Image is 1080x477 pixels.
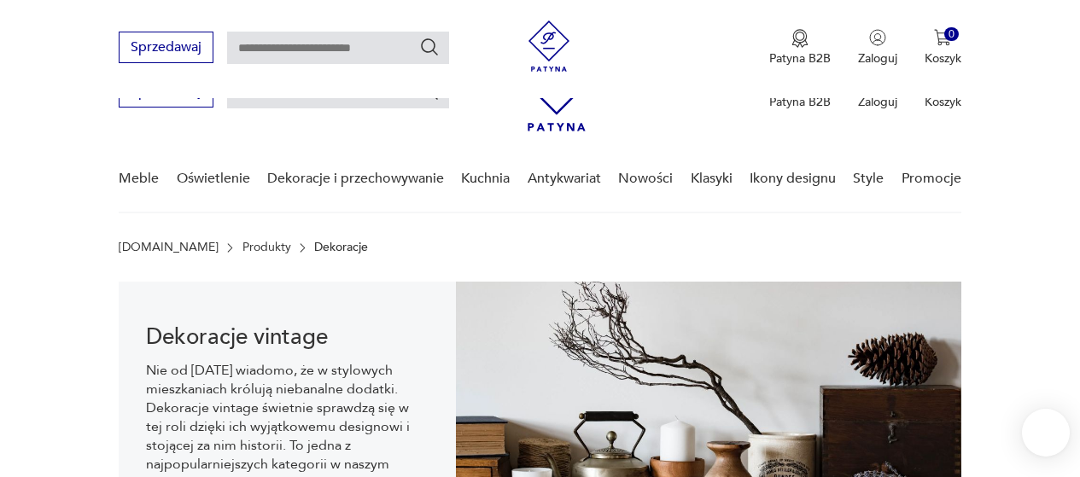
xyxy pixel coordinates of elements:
[119,87,213,99] a: Sprzedawaj
[858,50,897,67] p: Zaloguj
[314,241,368,254] p: Dekoracje
[523,20,575,72] img: Patyna - sklep z meblami i dekoracjami vintage
[750,146,836,212] a: Ikony designu
[858,94,897,110] p: Zaloguj
[925,50,961,67] p: Koszyk
[934,29,951,46] img: Ikona koszyka
[419,37,440,57] button: Szukaj
[146,327,429,347] h1: Dekoracje vintage
[858,29,897,67] button: Zaloguj
[618,146,673,212] a: Nowości
[1022,409,1070,457] iframe: Smartsupp widget button
[769,50,831,67] p: Patyna B2B
[119,241,219,254] a: [DOMAIN_NAME]
[769,29,831,67] button: Patyna B2B
[925,94,961,110] p: Koszyk
[177,146,250,212] a: Oświetlenie
[853,146,884,212] a: Style
[769,94,831,110] p: Patyna B2B
[691,146,733,212] a: Klasyki
[119,43,213,55] a: Sprzedawaj
[242,241,291,254] a: Produkty
[119,32,213,63] button: Sprzedawaj
[267,146,444,212] a: Dekoracje i przechowywanie
[119,146,159,212] a: Meble
[528,146,601,212] a: Antykwariat
[902,146,961,212] a: Promocje
[769,29,831,67] a: Ikona medaluPatyna B2B
[461,146,510,212] a: Kuchnia
[944,27,959,42] div: 0
[791,29,809,48] img: Ikona medalu
[869,29,886,46] img: Ikonka użytkownika
[925,29,961,67] button: 0Koszyk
